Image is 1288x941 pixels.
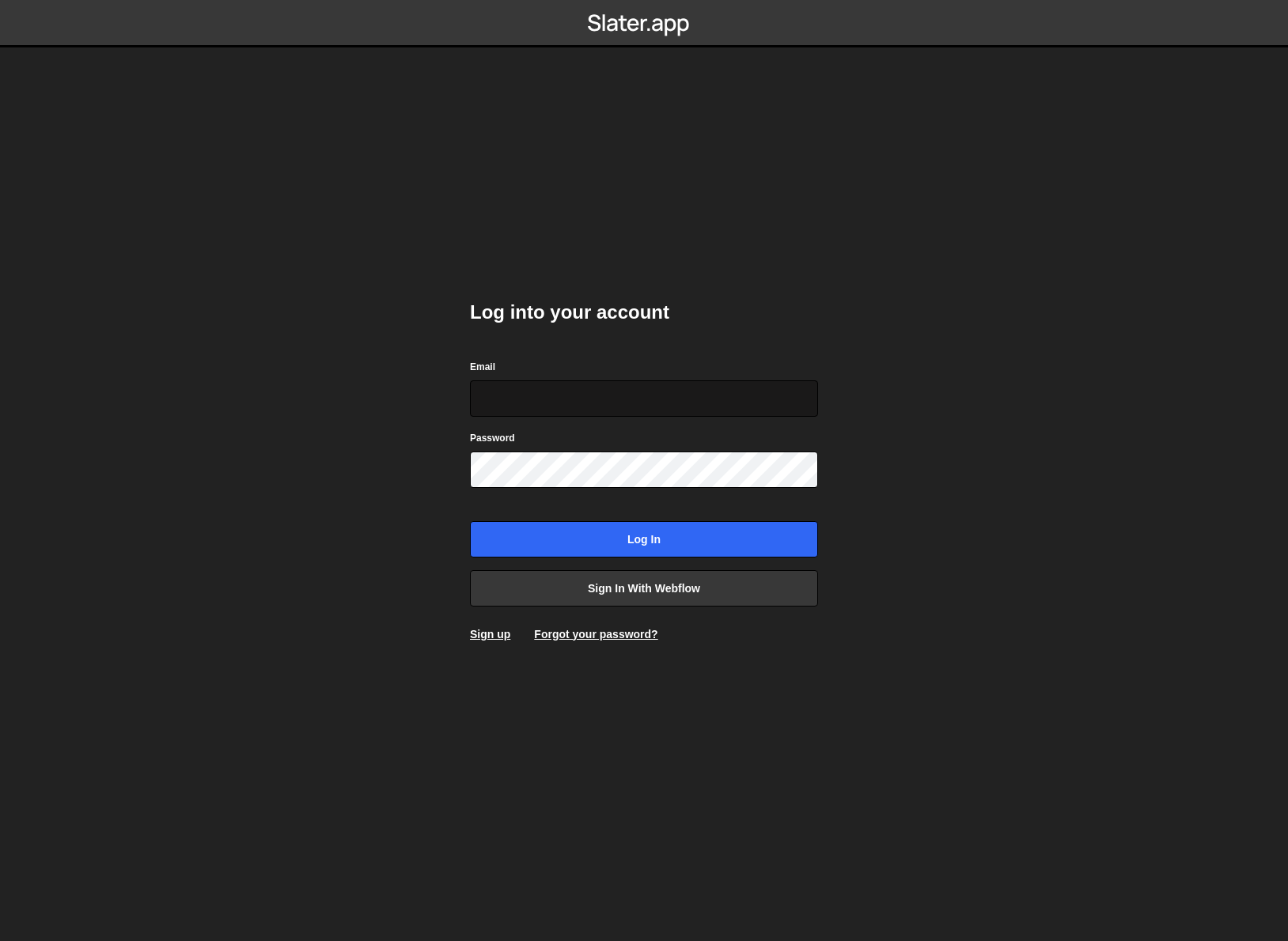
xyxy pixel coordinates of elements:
[470,359,495,375] label: Email
[470,628,510,641] a: Sign up
[534,628,657,641] a: Forgot your password?
[470,570,818,607] a: Sign in with Webflow
[470,430,515,446] label: Password
[470,521,818,557] input: Log in
[470,300,818,325] h2: Log into your account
